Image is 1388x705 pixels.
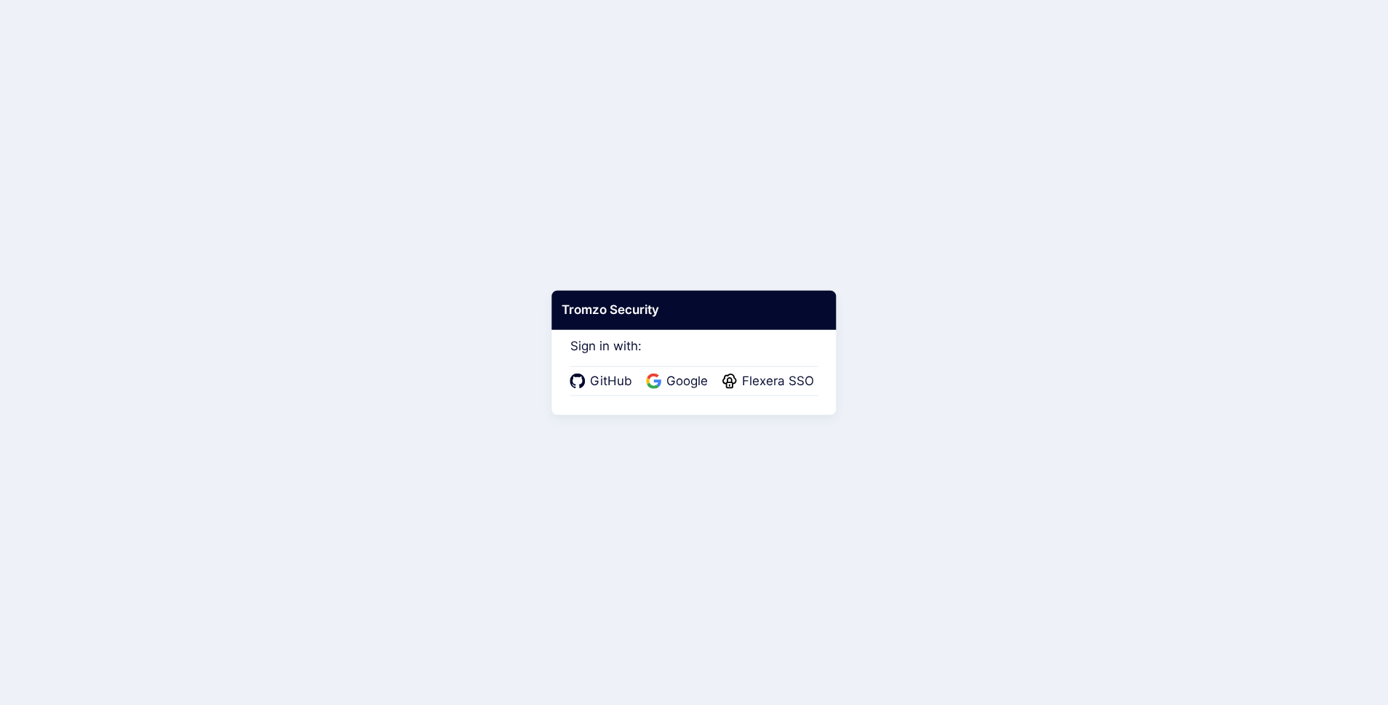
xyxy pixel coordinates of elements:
span: Flexera SSO [738,372,818,391]
div: Sign in with: [570,319,818,396]
span: Google [662,372,712,391]
a: GitHub [570,372,637,391]
div: Tromzo Security [551,291,836,330]
a: Google [647,372,712,391]
span: GitHub [586,372,637,391]
a: Flexera SSO [722,372,818,391]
